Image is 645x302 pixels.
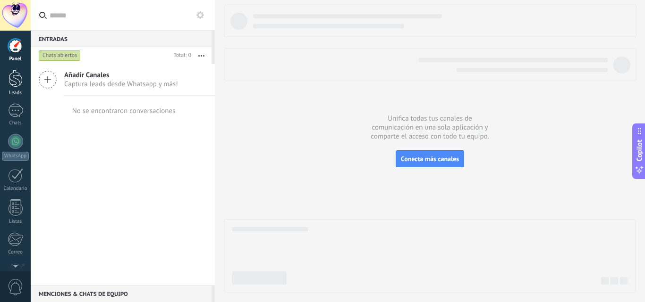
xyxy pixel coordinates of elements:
[2,249,29,255] div: Correo
[39,50,81,61] div: Chats abiertos
[31,30,212,47] div: Entradas
[191,47,212,64] button: Más
[64,71,178,80] span: Añadir Canales
[72,106,176,115] div: No se encontraron conversaciones
[2,90,29,96] div: Leads
[170,51,191,60] div: Total: 0
[2,120,29,126] div: Chats
[2,56,29,62] div: Panel
[64,80,178,89] span: Captura leads desde Whatsapp y más!
[31,285,212,302] div: Menciones & Chats de equipo
[396,150,464,167] button: Conecta más canales
[2,186,29,192] div: Calendario
[2,219,29,225] div: Listas
[401,155,459,163] span: Conecta más canales
[635,139,644,161] span: Copilot
[2,152,29,161] div: WhatsApp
